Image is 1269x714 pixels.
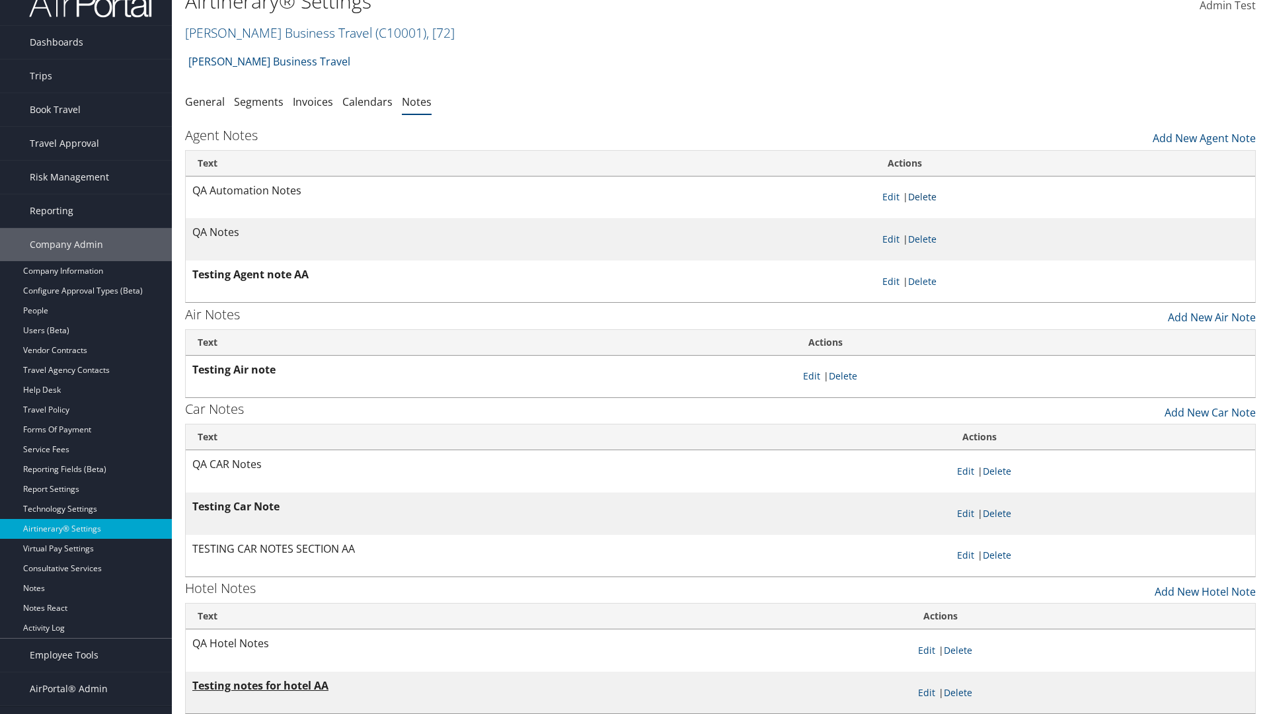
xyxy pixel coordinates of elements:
[796,356,1255,398] td: |
[185,126,258,145] h3: Agent Notes
[186,330,796,356] th: Text
[950,535,1255,577] td: |
[882,190,900,203] a: Edit
[30,639,98,672] span: Employee Tools
[293,95,333,109] a: Invoices
[957,507,974,520] a: Edit
[375,24,426,42] span: ( C10001 )
[186,604,911,629] th: Text
[803,370,820,382] a: Edit
[911,629,1255,672] td: |
[983,549,1011,561] a: Delete
[829,370,857,382] a: Delete
[30,59,52,93] span: Trips
[426,24,455,42] span: , [ 72 ]
[192,362,276,377] strong: Testing Air note
[944,644,972,656] a: Delete
[957,549,974,561] a: Edit
[192,456,944,473] p: QA CAR Notes
[185,400,244,418] h3: Car Notes
[30,93,81,126] span: Book Travel
[1155,577,1256,600] a: Add New Hotel Note
[876,260,1256,303] td: |
[234,95,284,109] a: Segments
[876,218,1256,260] td: |
[30,161,109,194] span: Risk Management
[192,499,280,514] strong: Testing Car Note
[185,95,225,109] a: General
[957,465,974,477] a: Edit
[911,604,1255,629] th: Actions
[918,686,935,699] a: Edit
[188,48,350,75] a: [PERSON_NAME] Business Travel
[918,644,935,656] a: Edit
[30,127,99,160] span: Travel Approval
[950,493,1255,535] td: |
[30,194,73,227] span: Reporting
[950,450,1255,493] td: |
[192,267,309,282] strong: Testing Agent note AA
[908,190,937,203] a: Delete
[192,541,944,558] p: TESTING CAR NOTES SECTION AA
[186,424,950,450] th: Text
[911,672,1255,714] td: |
[186,151,876,177] th: Text
[1153,124,1256,146] a: Add New Agent Note
[882,275,900,288] a: Edit
[876,151,1256,177] th: Actions
[983,507,1011,520] a: Delete
[908,233,937,245] a: Delete
[983,465,1011,477] a: Delete
[192,678,328,693] strong: Testing notes for hotel AA
[192,182,869,200] p: QA Automation Notes
[402,95,432,109] a: Notes
[192,635,905,653] p: QA Hotel Notes
[30,26,83,59] span: Dashboards
[876,177,1256,219] td: |
[185,24,455,42] a: [PERSON_NAME] Business Travel
[796,330,1255,356] th: Actions
[950,424,1255,450] th: Actions
[1168,303,1256,325] a: Add New Air Note
[192,224,869,241] p: QA Notes
[944,686,972,699] a: Delete
[342,95,393,109] a: Calendars
[185,579,256,598] h3: Hotel Notes
[908,275,937,288] a: Delete
[1165,398,1256,420] a: Add New Car Note
[30,672,108,705] span: AirPortal® Admin
[30,228,103,261] span: Company Admin
[185,305,240,324] h3: Air Notes
[882,233,900,245] a: Edit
